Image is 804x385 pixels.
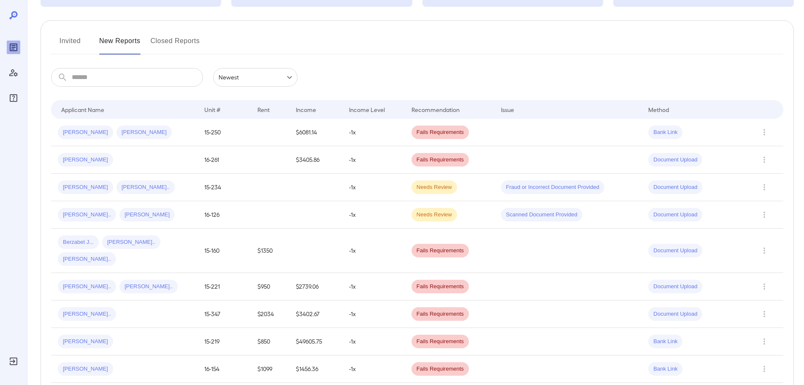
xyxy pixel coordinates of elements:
[289,355,342,383] td: $1456.36
[204,104,220,115] div: Unit #
[342,201,405,229] td: -1x
[119,283,178,291] span: [PERSON_NAME]..
[198,300,251,328] td: 15-347
[342,174,405,201] td: -1x
[648,104,669,115] div: Method
[213,68,298,87] div: Newest
[58,365,113,373] span: [PERSON_NAME]
[58,183,113,191] span: [PERSON_NAME]
[58,238,99,246] span: Berzabet J...
[411,365,469,373] span: Fails Requirements
[342,146,405,174] td: -1x
[119,211,175,219] span: [PERSON_NAME]
[411,310,469,318] span: Fails Requirements
[758,153,771,167] button: Row Actions
[411,338,469,346] span: Fails Requirements
[58,128,113,137] span: [PERSON_NAME]
[99,34,141,55] button: New Reports
[342,229,405,273] td: -1x
[198,174,251,201] td: 15-234
[296,104,316,115] div: Income
[411,156,469,164] span: Fails Requirements
[758,362,771,376] button: Row Actions
[7,91,20,105] div: FAQ
[648,283,702,291] span: Document Upload
[198,201,251,229] td: 16-126
[342,300,405,328] td: -1x
[198,229,251,273] td: 15-160
[7,355,20,368] div: Log Out
[501,183,604,191] span: Fraud or Incorrect Document Provided
[58,283,116,291] span: [PERSON_NAME]..
[648,310,702,318] span: Document Upload
[648,211,702,219] span: Document Upload
[198,328,251,355] td: 15-219
[758,126,771,139] button: Row Actions
[289,146,342,174] td: $3405.86
[61,104,104,115] div: Applicant Name
[501,211,582,219] span: Scanned Document Provided
[342,273,405,300] td: -1x
[251,355,289,383] td: $1099
[58,211,116,219] span: [PERSON_NAME]..
[251,300,289,328] td: $2034
[116,128,172,137] span: [PERSON_NAME]
[342,355,405,383] td: -1x
[758,280,771,293] button: Row Actions
[648,156,702,164] span: Document Upload
[151,34,200,55] button: Closed Reports
[411,183,457,191] span: Needs Review
[758,180,771,194] button: Row Actions
[58,255,116,263] span: [PERSON_NAME]..
[411,104,460,115] div: Recommendation
[58,338,113,346] span: [PERSON_NAME]
[289,273,342,300] td: $2739.06
[251,229,289,273] td: $1350
[758,244,771,257] button: Row Actions
[198,119,251,146] td: 15-250
[289,328,342,355] td: $49605.75
[349,104,385,115] div: Income Level
[289,300,342,328] td: $3402.67
[648,338,682,346] span: Bank Link
[198,146,251,174] td: 16-261
[758,335,771,348] button: Row Actions
[7,66,20,79] div: Manage Users
[411,211,457,219] span: Needs Review
[648,183,702,191] span: Document Upload
[251,328,289,355] td: $850
[7,41,20,54] div: Reports
[648,247,702,255] span: Document Upload
[648,365,682,373] span: Bank Link
[51,34,89,55] button: Invited
[58,310,116,318] span: [PERSON_NAME]..
[342,119,405,146] td: -1x
[198,273,251,300] td: 15-221
[116,183,175,191] span: [PERSON_NAME]..
[342,328,405,355] td: -1x
[411,283,469,291] span: Fails Requirements
[411,247,469,255] span: Fails Requirements
[758,208,771,221] button: Row Actions
[289,119,342,146] td: $6081.14
[251,273,289,300] td: $950
[411,128,469,137] span: Fails Requirements
[198,355,251,383] td: 16-154
[58,156,113,164] span: [PERSON_NAME]
[257,104,271,115] div: Rent
[648,128,682,137] span: Bank Link
[501,104,514,115] div: Issue
[758,307,771,321] button: Row Actions
[102,238,160,246] span: [PERSON_NAME]..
